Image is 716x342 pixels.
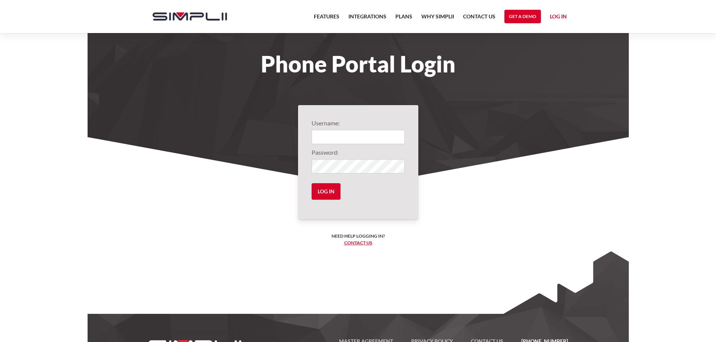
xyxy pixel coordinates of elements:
[421,12,454,26] a: Why Simplii
[312,119,405,206] form: Login
[550,12,567,23] a: Log in
[344,240,372,246] a: Contact us
[153,12,227,21] img: Simplii
[314,12,339,26] a: Features
[395,12,412,26] a: Plans
[145,56,571,72] h1: Phone Portal Login
[504,10,541,23] a: Get a Demo
[312,119,405,128] label: Username:
[463,12,495,26] a: Contact US
[312,148,405,157] label: Password:
[312,183,341,200] input: Log in
[332,233,385,246] h6: Need help logging in? ‍
[348,12,386,26] a: Integrations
